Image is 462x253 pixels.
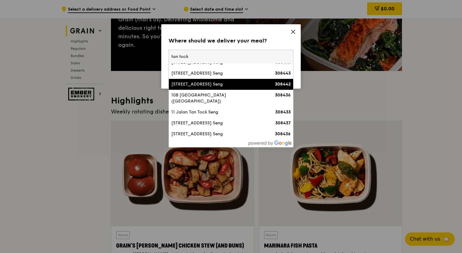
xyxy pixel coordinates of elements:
div: Where should we deliver your meal? [169,36,293,45]
div: [STREET_ADDRESS] Seng [171,81,261,87]
div: [STREET_ADDRESS] Seng [171,70,261,76]
strong: 308433 [275,110,291,115]
strong: 308443 [275,71,291,76]
strong: 308436 [275,93,291,98]
img: powered-by-google.60e8a832.png [248,140,292,146]
div: 10B [GEOGRAPHIC_DATA] ([GEOGRAPHIC_DATA]) [171,92,261,104]
div: [STREET_ADDRESS] Seng [171,131,261,137]
strong: 308442 [275,82,291,87]
div: 11 Jalan Tan Tock Seng [171,109,261,115]
strong: 308436 [275,131,291,137]
strong: 308437 [275,120,291,126]
div: [STREET_ADDRESS] Seng [171,120,261,126]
